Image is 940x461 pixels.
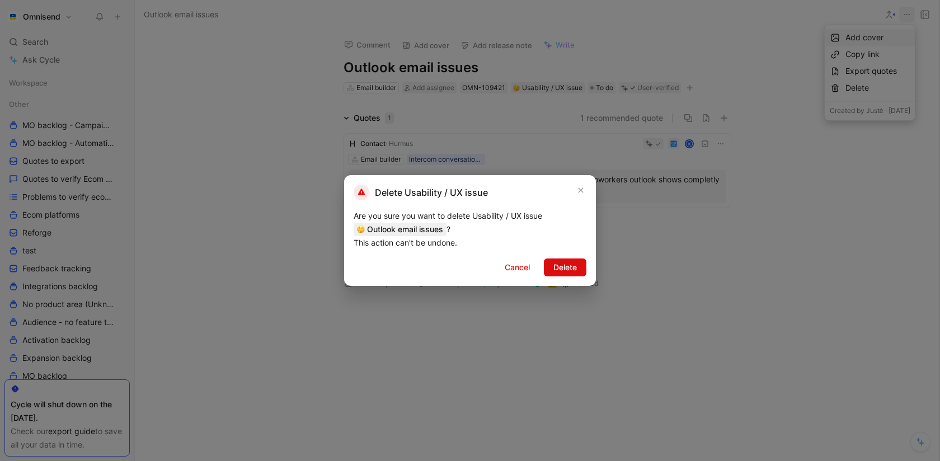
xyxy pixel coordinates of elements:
button: Delete [544,258,586,276]
span: Outlook email issues [354,223,446,236]
span: Delete [553,261,577,274]
button: Cancel [495,258,539,276]
span: Cancel [505,261,530,274]
div: Are you sure you want to delete Usability / UX issue ? This action can't be undone. [354,209,586,250]
h2: Delete Usability / UX issue [354,185,488,200]
img: 🤔 [357,225,365,233]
